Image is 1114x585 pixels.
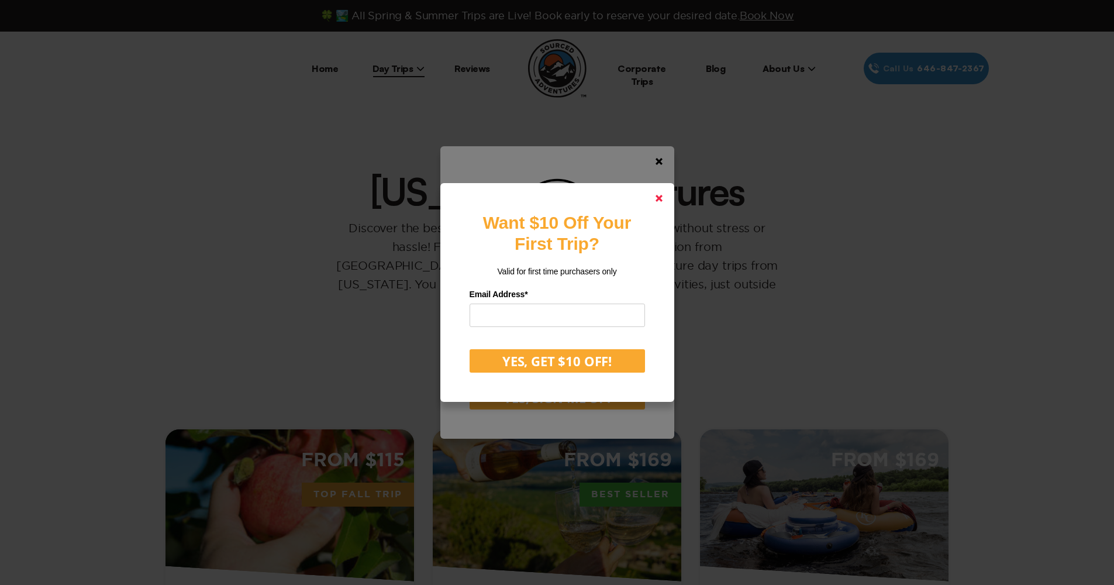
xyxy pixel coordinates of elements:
[470,349,645,373] button: YES, GET $10 OFF!
[525,290,527,299] span: Required
[645,184,673,212] a: Close
[483,213,631,253] strong: Want $10 Off Your First Trip?
[470,285,645,304] label: Email Address
[497,267,616,276] span: Valid for first time purchasers only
